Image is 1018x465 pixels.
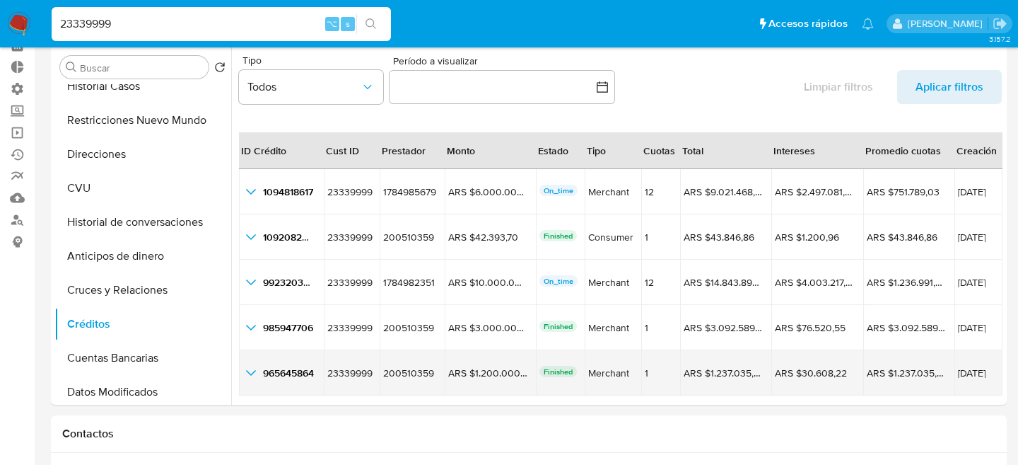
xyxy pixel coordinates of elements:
button: Volver al orden por defecto [214,62,226,77]
span: ⌥ [327,17,337,30]
button: CVU [54,171,231,205]
button: search-icon [356,14,385,34]
button: Créditos [54,307,231,341]
button: Datos Modificados [54,375,231,409]
a: Notificaciones [862,18,874,30]
span: s [346,17,350,30]
span: Accesos rápidos [768,16,848,31]
button: Historial de conversaciones [54,205,231,239]
button: Buscar [66,62,77,73]
button: Cuentas Bancarias [54,341,231,375]
h1: Contactos [62,427,995,441]
span: 3.157.2 [989,33,1011,45]
input: Buscar usuario o caso... [52,15,391,33]
p: facundo.marin@mercadolibre.com [908,17,988,30]
button: Restricciones Nuevo Mundo [54,103,231,137]
button: Direcciones [54,137,231,171]
button: Anticipos de dinero [54,239,231,273]
button: Historial Casos [54,69,231,103]
a: Salir [993,16,1007,31]
button: Cruces y Relaciones [54,273,231,307]
input: Buscar [80,62,203,74]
